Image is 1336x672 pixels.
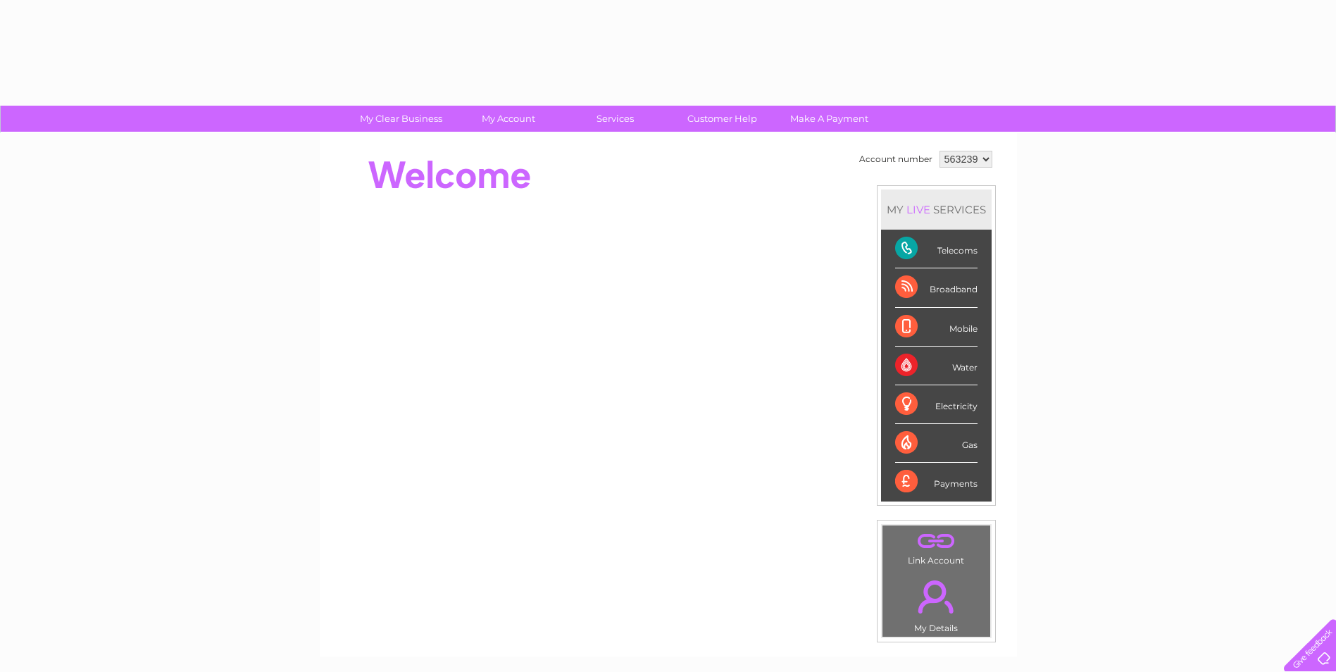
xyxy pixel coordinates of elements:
div: Mobile [895,308,978,347]
a: Services [557,106,673,132]
div: MY SERVICES [881,189,992,230]
div: Telecoms [895,230,978,268]
td: My Details [882,568,991,637]
div: Gas [895,424,978,463]
div: Water [895,347,978,385]
a: My Clear Business [343,106,459,132]
td: Link Account [882,525,991,569]
a: Make A Payment [771,106,887,132]
td: Account number [856,147,936,171]
div: Payments [895,463,978,501]
div: LIVE [904,203,933,216]
a: Customer Help [664,106,780,132]
div: Electricity [895,385,978,424]
a: . [886,529,987,554]
a: My Account [450,106,566,132]
div: Broadband [895,268,978,307]
a: . [886,572,987,621]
